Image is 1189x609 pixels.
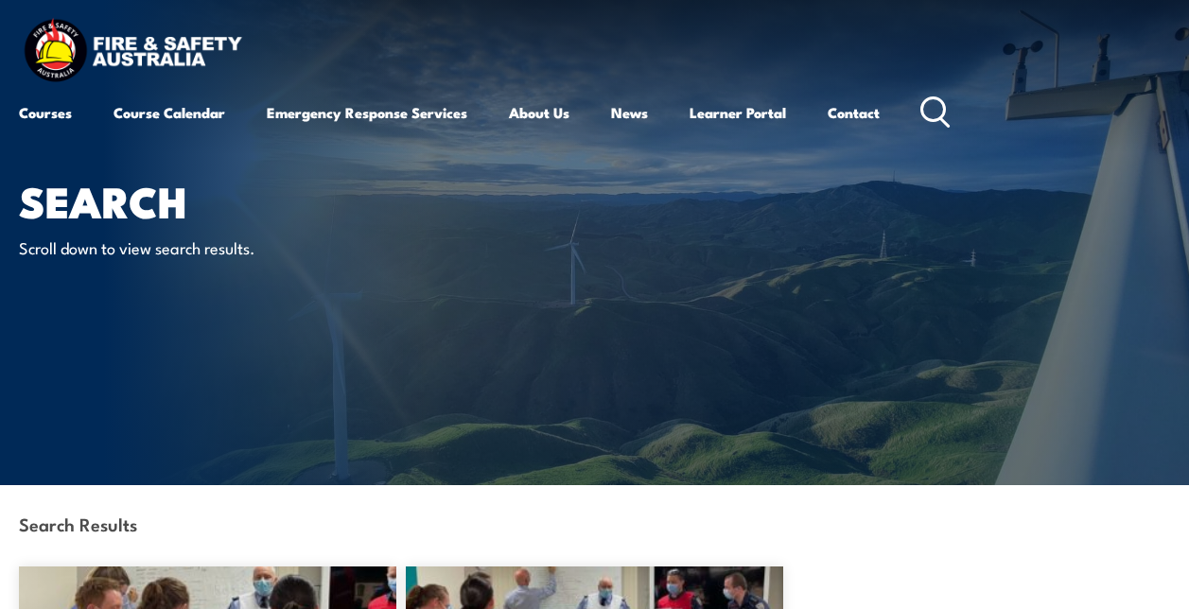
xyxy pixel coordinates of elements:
[19,182,486,218] h1: Search
[267,90,467,135] a: Emergency Response Services
[509,90,569,135] a: About Us
[828,90,880,135] a: Contact
[611,90,648,135] a: News
[19,90,72,135] a: Courses
[114,90,225,135] a: Course Calendar
[19,236,364,258] p: Scroll down to view search results.
[690,90,786,135] a: Learner Portal
[19,511,137,536] strong: Search Results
